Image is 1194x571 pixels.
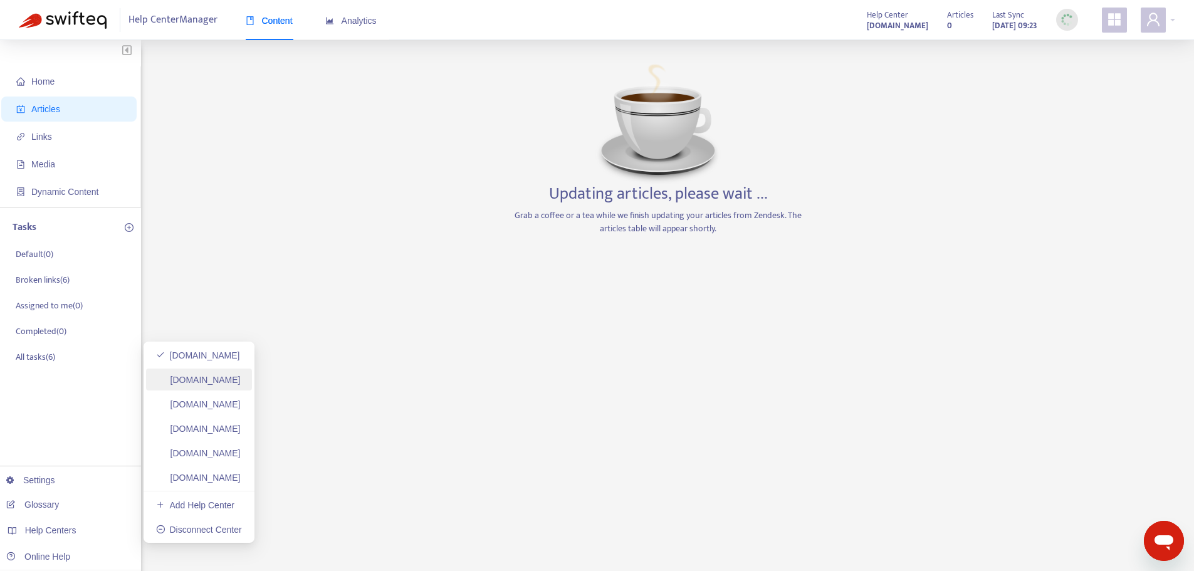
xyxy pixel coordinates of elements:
span: Help Center [867,8,908,22]
a: Add Help Center [156,500,234,510]
iframe: Button to launch messaging window [1144,521,1184,561]
a: [DOMAIN_NAME] [156,473,241,483]
a: Disconnect Center [156,525,242,535]
img: Coffee image [595,59,721,184]
span: container [16,187,25,196]
a: [DOMAIN_NAME] [156,448,241,458]
p: Completed ( 0 ) [16,325,66,338]
span: Last Sync [992,8,1024,22]
span: Home [31,76,55,86]
span: Articles [31,104,60,114]
span: book [246,16,254,25]
span: account-book [16,105,25,113]
strong: [DOMAIN_NAME] [867,19,928,33]
span: Help Centers [25,525,76,535]
a: Glossary [6,500,59,510]
strong: 0 [947,19,952,33]
span: Analytics [325,16,377,26]
a: Online Help [6,552,70,562]
span: Help Center Manager [128,8,217,32]
img: Swifteq [19,11,107,29]
p: Default ( 0 ) [16,248,53,261]
a: [DOMAIN_NAME] [156,350,240,360]
span: Dynamic Content [31,187,98,197]
span: Articles [947,8,973,22]
span: user [1146,12,1161,27]
a: Settings [6,475,55,485]
span: Content [246,16,293,26]
span: file-image [16,160,25,169]
span: link [16,132,25,141]
a: [DOMAIN_NAME] [156,399,241,409]
p: Grab a coffee or a tea while we finish updating your articles from Zendesk. The articles table wi... [511,209,805,235]
a: [DOMAIN_NAME] [156,424,241,434]
h3: Updating articles, please wait ... [549,184,768,204]
span: plus-circle [125,223,134,232]
span: home [16,77,25,86]
strong: [DATE] 09:23 [992,19,1037,33]
span: Media [31,159,55,169]
span: Links [31,132,52,142]
span: appstore [1107,12,1122,27]
span: area-chart [325,16,334,25]
p: Assigned to me ( 0 ) [16,299,83,312]
a: [DOMAIN_NAME] [867,18,928,33]
img: sync_loading.0b5143dde30e3a21642e.gif [1059,12,1075,28]
p: All tasks ( 6 ) [16,350,55,364]
p: Broken links ( 6 ) [16,273,70,286]
a: [DOMAIN_NAME] [156,375,241,385]
p: Tasks [13,220,36,235]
